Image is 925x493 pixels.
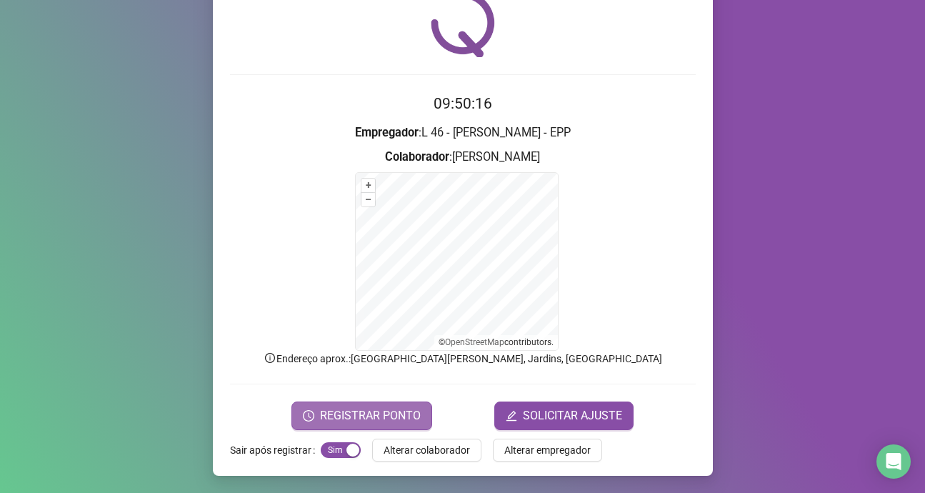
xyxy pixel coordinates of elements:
h3: : [PERSON_NAME] [230,148,696,166]
button: + [361,179,375,192]
span: REGISTRAR PONTO [320,407,421,424]
button: Alterar empregador [493,439,602,462]
span: Alterar empregador [504,442,591,458]
div: Open Intercom Messenger [876,444,911,479]
span: info-circle [264,352,276,364]
button: – [361,193,375,206]
strong: Empregador [355,126,419,139]
p: Endereço aprox. : [GEOGRAPHIC_DATA][PERSON_NAME], Jardins, [GEOGRAPHIC_DATA] [230,351,696,367]
h3: : L 46 - [PERSON_NAME] - EPP [230,124,696,142]
button: Alterar colaborador [372,439,481,462]
span: edit [506,410,517,422]
a: OpenStreetMap [445,337,504,347]
button: REGISTRAR PONTO [291,402,432,430]
li: © contributors. [439,337,554,347]
span: Alterar colaborador [384,442,470,458]
button: editSOLICITAR AJUSTE [494,402,634,430]
label: Sair após registrar [230,439,321,462]
span: clock-circle [303,410,314,422]
span: SOLICITAR AJUSTE [523,407,622,424]
strong: Colaborador [385,150,449,164]
time: 09:50:16 [434,95,492,112]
